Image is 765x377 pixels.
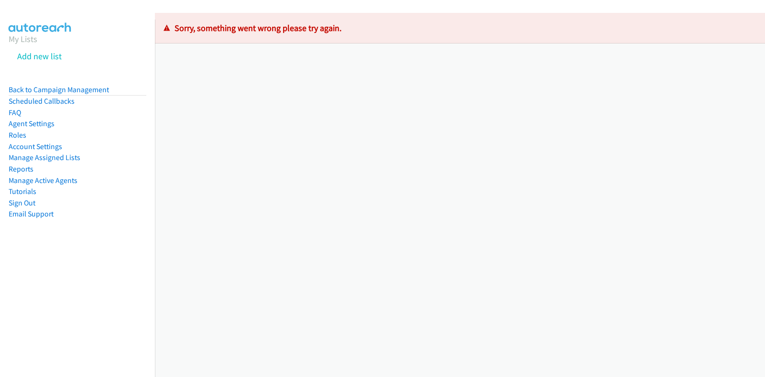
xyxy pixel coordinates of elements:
a: Sign Out [9,198,35,207]
a: Manage Active Agents [9,176,77,185]
a: Add new list [17,51,62,62]
a: Manage Assigned Lists [9,153,80,162]
a: Reports [9,164,33,173]
a: Account Settings [9,142,62,151]
a: Scheduled Callbacks [9,97,75,106]
a: Roles [9,130,26,140]
a: Back to Campaign Management [9,85,109,94]
a: FAQ [9,108,21,117]
a: Tutorials [9,187,36,196]
p: Sorry, something went wrong please try again. [164,22,756,34]
a: Email Support [9,209,54,218]
iframe: Resource Center [737,151,765,226]
iframe: Checklist [684,335,758,370]
a: My Lists [9,33,37,44]
a: Agent Settings [9,119,55,128]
